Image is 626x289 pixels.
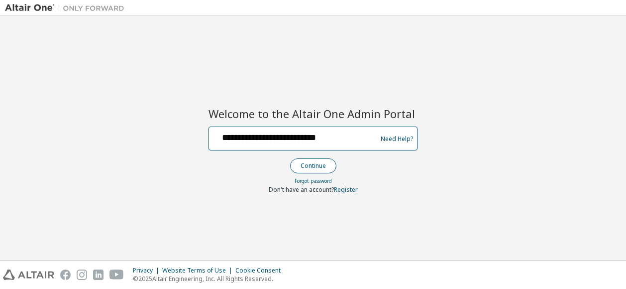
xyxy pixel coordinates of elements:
[290,158,336,173] button: Continue
[295,177,332,184] a: Forgot password
[235,267,287,275] div: Cookie Consent
[381,139,413,139] a: Need Help?
[162,267,235,275] div: Website Terms of Use
[109,270,124,280] img: youtube.svg
[209,107,417,121] h2: Welcome to the Altair One Admin Portal
[60,270,71,280] img: facebook.svg
[133,267,162,275] div: Privacy
[93,270,104,280] img: linkedin.svg
[5,3,129,13] img: Altair One
[77,270,87,280] img: instagram.svg
[3,270,54,280] img: altair_logo.svg
[334,185,358,194] a: Register
[269,185,334,194] span: Don't have an account?
[133,275,287,283] p: © 2025 Altair Engineering, Inc. All Rights Reserved.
